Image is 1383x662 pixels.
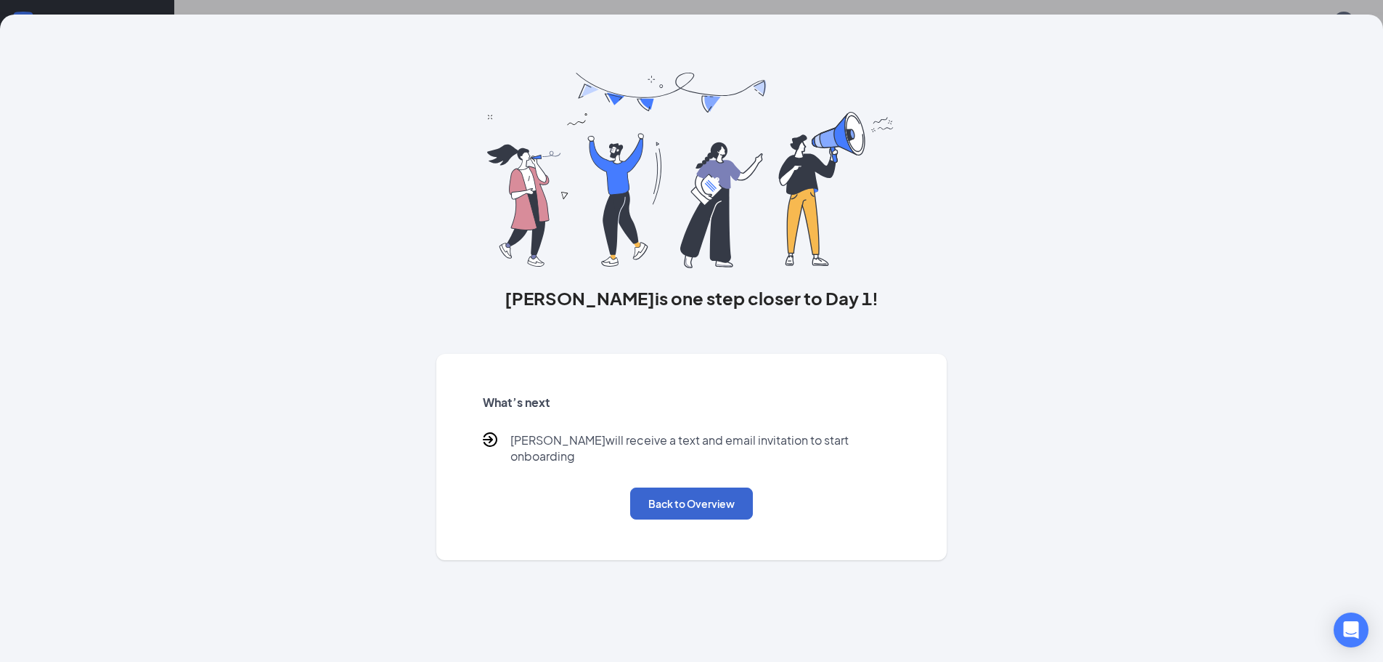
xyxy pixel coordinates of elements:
img: you are all set [487,73,896,268]
button: Back to Overview [630,488,753,520]
h5: What’s next [483,395,901,411]
p: [PERSON_NAME] will receive a text and email invitation to start onboarding [510,432,901,464]
div: Open Intercom Messenger [1334,613,1368,647]
h3: [PERSON_NAME] is one step closer to Day 1! [436,286,947,310]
